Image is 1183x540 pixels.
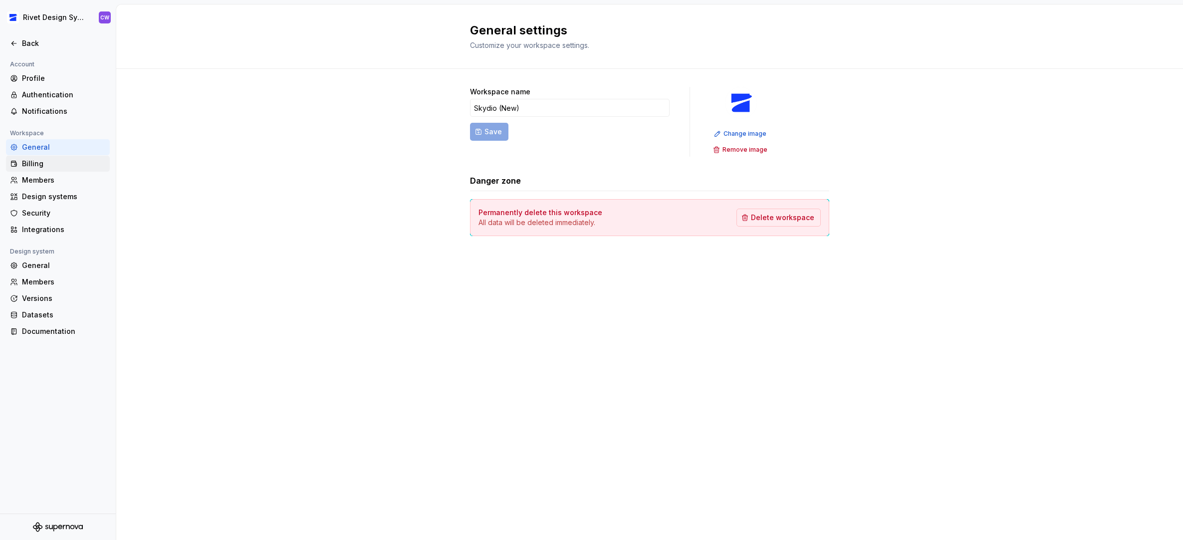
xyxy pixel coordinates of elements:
[22,38,106,48] div: Back
[6,139,110,155] a: General
[6,156,110,172] a: Billing
[6,172,110,188] a: Members
[6,307,110,323] a: Datasets
[736,209,821,227] button: Delete workspace
[6,274,110,290] a: Members
[7,11,19,23] img: 32236df1-e983-4105-beab-1c5893cb688f.png
[6,35,110,51] a: Back
[6,290,110,306] a: Versions
[23,12,87,22] div: Rivet Design System
[22,106,106,116] div: Notifications
[6,246,58,258] div: Design system
[478,218,602,228] p: All data will be deleted immediately.
[22,73,106,83] div: Profile
[22,192,106,202] div: Design systems
[22,159,106,169] div: Billing
[22,326,106,336] div: Documentation
[6,258,110,273] a: General
[722,146,767,154] span: Remove image
[22,142,106,152] div: General
[22,293,106,303] div: Versions
[723,130,766,138] span: Change image
[100,13,109,21] div: CW
[22,175,106,185] div: Members
[711,127,771,141] button: Change image
[6,127,48,139] div: Workspace
[470,175,521,187] h3: Danger zone
[22,261,106,270] div: General
[22,310,106,320] div: Datasets
[478,208,602,218] h4: Permanently delete this workspace
[22,208,106,218] div: Security
[22,277,106,287] div: Members
[6,87,110,103] a: Authentication
[22,225,106,235] div: Integrations
[2,6,114,28] button: Rivet Design SystemCW
[751,213,814,223] span: Delete workspace
[6,70,110,86] a: Profile
[6,189,110,205] a: Design systems
[6,222,110,238] a: Integrations
[33,522,83,532] svg: Supernova Logo
[6,205,110,221] a: Security
[470,41,589,49] span: Customize your workspace settings.
[6,103,110,119] a: Notifications
[6,323,110,339] a: Documentation
[6,58,38,70] div: Account
[725,87,757,119] img: 32236df1-e983-4105-beab-1c5893cb688f.png
[710,143,772,157] button: Remove image
[22,90,106,100] div: Authentication
[470,22,817,38] h2: General settings
[470,87,530,97] label: Workspace name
